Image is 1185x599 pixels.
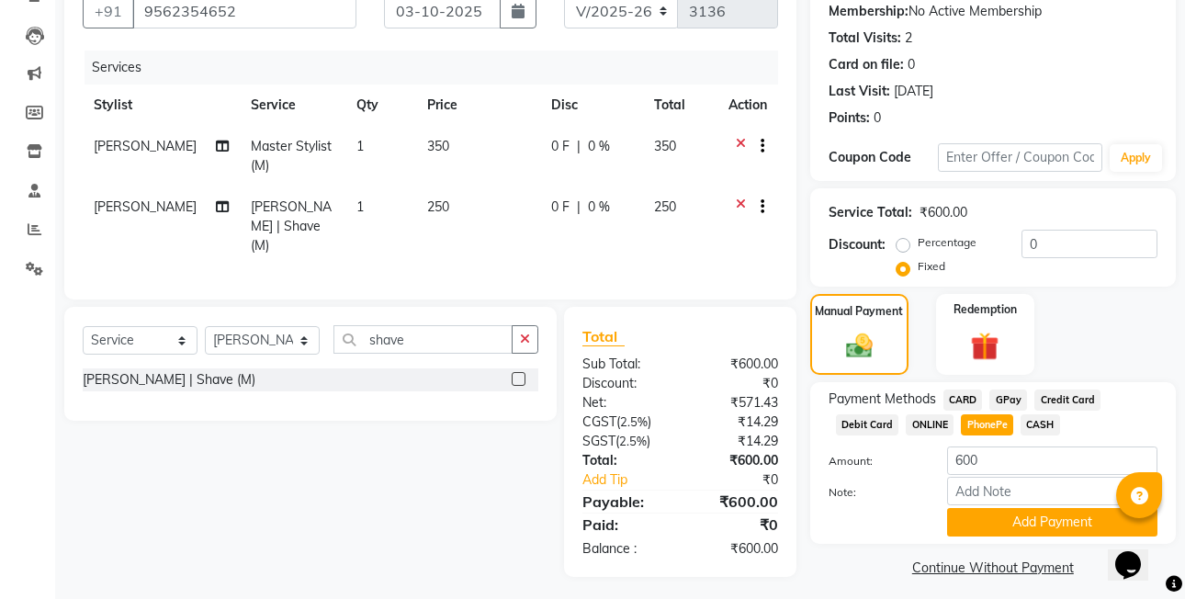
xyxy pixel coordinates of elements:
span: GPay [989,390,1027,411]
span: PhonePe [961,414,1013,435]
th: Price [416,85,540,126]
label: Redemption [954,301,1017,318]
span: 2.5% [620,414,648,429]
span: [PERSON_NAME] [94,138,197,154]
span: 1 [356,198,364,215]
div: Paid: [569,514,680,536]
a: Continue Without Payment [814,559,1172,578]
div: 0 [908,55,915,74]
div: Membership: [829,2,908,21]
div: Sub Total: [569,355,680,374]
span: CARD [943,390,983,411]
th: Action [717,85,778,126]
div: ₹600.00 [680,539,791,559]
span: Payment Methods [829,390,936,409]
img: _cash.svg [838,331,881,362]
span: 2.5% [619,434,647,448]
th: Stylist [83,85,240,126]
div: ₹600.00 [680,355,791,374]
div: ₹600.00 [680,491,791,513]
div: Discount: [829,235,886,254]
img: _gift.svg [962,329,1008,364]
div: Points: [829,108,870,128]
div: Total: [569,451,680,470]
input: Enter Offer / Coupon Code [938,143,1102,172]
input: Search or Scan [333,325,513,354]
label: Percentage [918,234,976,251]
div: ( ) [569,432,680,451]
div: ₹0 [680,374,791,393]
div: ( ) [569,413,680,432]
div: Balance : [569,539,680,559]
span: Total [582,327,625,346]
div: No Active Membership [829,2,1157,21]
span: | [577,198,581,217]
span: CASH [1021,414,1060,435]
div: Net: [569,393,680,413]
span: | [577,137,581,156]
div: Total Visits: [829,28,901,48]
span: [PERSON_NAME] | Shave (M) [251,198,332,254]
span: CGST [582,413,616,430]
th: Disc [540,85,642,126]
a: Add Tip [569,470,698,490]
span: Credit Card [1034,390,1100,411]
span: 250 [654,198,676,215]
button: Apply [1110,144,1162,172]
span: 1 [356,138,364,154]
div: 0 [874,108,881,128]
div: ₹600.00 [680,451,791,470]
span: 0 F [551,198,570,217]
input: Add Note [947,477,1157,505]
span: 0 % [588,137,610,156]
span: 350 [654,138,676,154]
div: [DATE] [894,82,933,101]
th: Qty [345,85,416,126]
input: Amount [947,446,1157,475]
label: Note: [815,484,933,501]
div: ₹571.43 [680,393,791,413]
span: [PERSON_NAME] [94,198,197,215]
span: ONLINE [906,414,954,435]
div: ₹0 [699,470,792,490]
th: Total [643,85,717,126]
span: Master Stylist (M) [251,138,332,174]
span: Debit Card [836,414,899,435]
div: Last Visit: [829,82,890,101]
div: Coupon Code [829,148,938,167]
span: 0 F [551,137,570,156]
div: Card on file: [829,55,904,74]
span: 0 % [588,198,610,217]
div: ₹600.00 [920,203,967,222]
div: 2 [905,28,912,48]
span: 350 [427,138,449,154]
th: Service [240,85,345,126]
label: Manual Payment [815,303,903,320]
div: Discount: [569,374,680,393]
div: Service Total: [829,203,912,222]
div: ₹14.29 [680,413,791,432]
div: [PERSON_NAME] | Shave (M) [83,370,255,390]
span: SGST [582,433,615,449]
label: Fixed [918,258,945,275]
div: Payable: [569,491,680,513]
div: ₹14.29 [680,432,791,451]
button: Add Payment [947,508,1157,537]
iframe: chat widget [1108,526,1167,581]
div: Services [85,51,792,85]
div: ₹0 [680,514,791,536]
label: Amount: [815,453,933,469]
span: 250 [427,198,449,215]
